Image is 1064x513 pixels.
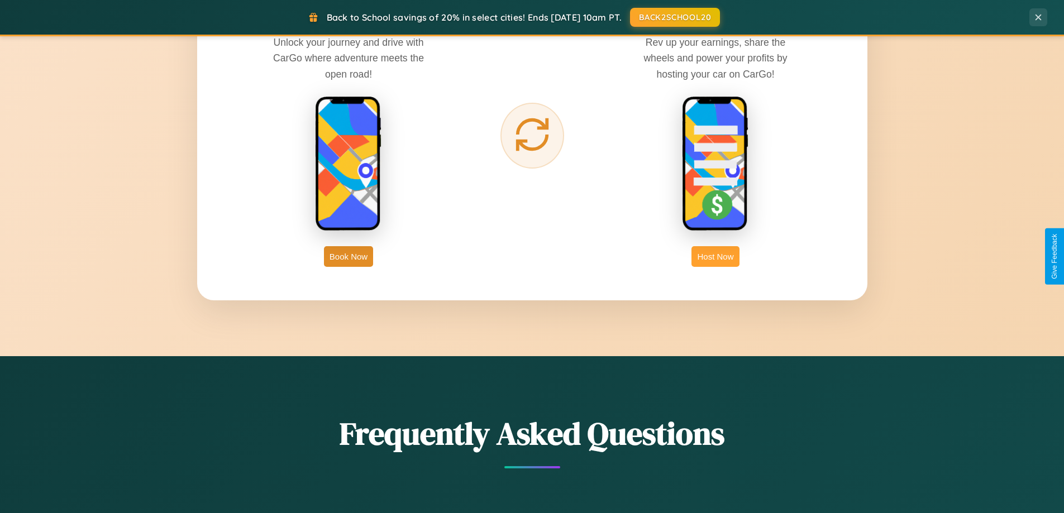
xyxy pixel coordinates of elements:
div: Give Feedback [1051,234,1058,279]
img: host phone [682,96,749,232]
p: Rev up your earnings, share the wheels and power your profits by hosting your car on CarGo! [632,35,799,81]
button: Host Now [691,246,739,267]
p: Unlock your journey and drive with CarGo where adventure meets the open road! [265,35,432,81]
h2: Frequently Asked Questions [197,412,867,455]
span: Back to School savings of 20% in select cities! Ends [DATE] 10am PT. [327,12,622,23]
button: BACK2SCHOOL20 [630,8,720,27]
button: Book Now [324,246,373,267]
img: rent phone [315,96,382,232]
